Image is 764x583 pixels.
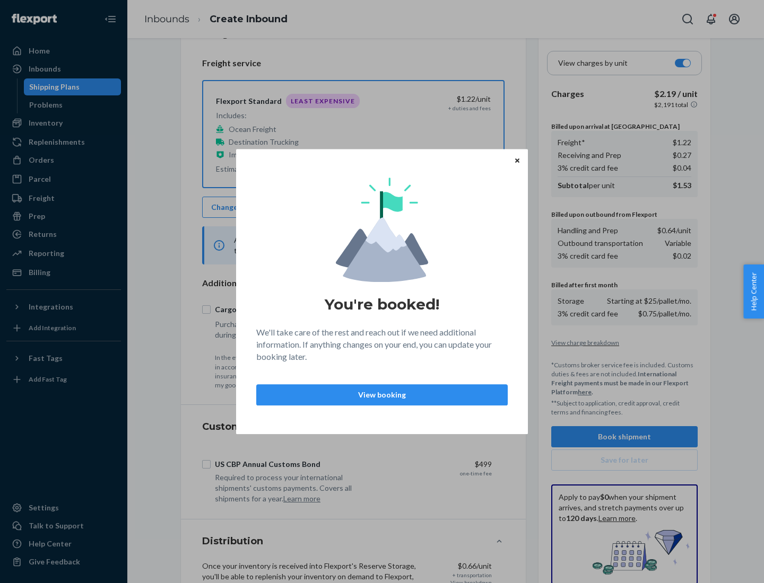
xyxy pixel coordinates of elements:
img: svg+xml,%3Csvg%20viewBox%3D%220%200%20174%20197%22%20fill%3D%22none%22%20xmlns%3D%22http%3A%2F%2F... [336,178,428,282]
p: View booking [265,390,499,400]
button: Close [512,154,523,166]
p: We'll take care of the rest and reach out if we need additional information. If anything changes ... [256,326,508,363]
h1: You're booked! [325,295,439,314]
button: View booking [256,384,508,405]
